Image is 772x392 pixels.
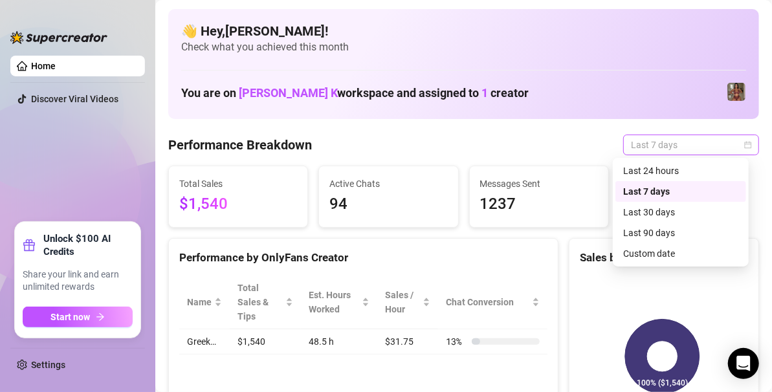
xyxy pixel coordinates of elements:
[230,329,301,354] td: $1,540
[744,141,752,149] span: calendar
[728,348,759,379] div: Open Intercom Messenger
[480,192,598,217] span: 1237
[179,249,547,267] div: Performance by OnlyFans Creator
[230,276,301,329] th: Total Sales & Tips
[237,281,283,323] span: Total Sales & Tips
[181,40,746,54] span: Check what you achieved this month
[179,276,230,329] th: Name
[23,307,133,327] button: Start nowarrow-right
[179,192,297,217] span: $1,540
[31,360,65,370] a: Settings
[623,184,738,199] div: Last 7 days
[239,86,337,100] span: [PERSON_NAME] K
[309,288,359,316] div: Est. Hours Worked
[301,329,377,354] td: 48.5 h
[438,276,547,329] th: Chat Conversion
[51,312,91,322] span: Start now
[446,334,467,349] span: 13 %
[623,205,738,219] div: Last 30 days
[329,192,447,217] span: 94
[727,83,745,101] img: Greek
[179,177,297,191] span: Total Sales
[615,243,746,264] div: Custom date
[31,94,118,104] a: Discover Viral Videos
[181,86,529,100] h1: You are on workspace and assigned to creator
[329,177,447,191] span: Active Chats
[623,246,738,261] div: Custom date
[385,288,420,316] span: Sales / Hour
[181,22,746,40] h4: 👋 Hey, [PERSON_NAME] !
[480,177,598,191] span: Messages Sent
[96,312,105,321] span: arrow-right
[377,276,438,329] th: Sales / Hour
[623,164,738,178] div: Last 24 hours
[615,160,746,181] div: Last 24 hours
[377,329,438,354] td: $31.75
[580,249,748,267] div: Sales by OnlyFans Creator
[631,135,751,155] span: Last 7 days
[10,31,107,44] img: logo-BBDzfeDw.svg
[168,136,312,154] h4: Performance Breakdown
[446,295,529,309] span: Chat Conversion
[23,239,36,252] span: gift
[187,295,212,309] span: Name
[43,232,133,258] strong: Unlock $100 AI Credits
[615,223,746,243] div: Last 90 days
[23,268,133,294] span: Share your link and earn unlimited rewards
[31,61,56,71] a: Home
[615,202,746,223] div: Last 30 days
[481,86,488,100] span: 1
[179,329,230,354] td: Greek…
[623,226,738,240] div: Last 90 days
[615,181,746,202] div: Last 7 days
